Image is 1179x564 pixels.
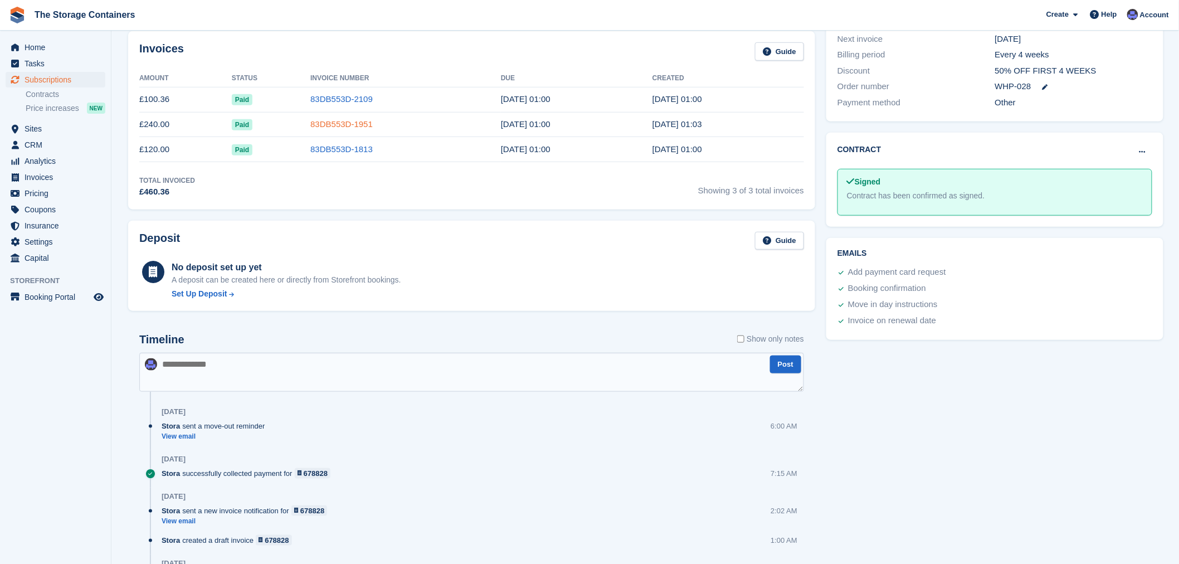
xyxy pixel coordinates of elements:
[162,492,186,501] div: [DATE]
[310,70,501,87] th: Invoice Number
[6,234,105,250] a: menu
[25,202,91,217] span: Coupons
[1046,9,1069,20] span: Create
[30,6,139,24] a: The Storage Containers
[771,505,797,516] div: 2:02 AM
[848,266,946,279] div: Add payment card request
[25,234,91,250] span: Settings
[232,70,310,87] th: Status
[25,153,91,169] span: Analytics
[837,96,995,109] div: Payment method
[139,137,232,162] td: £120.00
[162,505,333,516] div: sent a new invoice notification for
[172,274,401,286] p: A deposit can be created here or directly from Storefront bookings.
[755,232,804,250] a: Guide
[1127,9,1138,20] img: Dan Excell
[501,94,550,104] time: 2025-08-08 00:00:00 UTC
[6,153,105,169] a: menu
[162,517,333,526] a: View email
[755,42,804,61] a: Guide
[300,505,324,516] div: 678828
[25,40,91,55] span: Home
[837,65,995,77] div: Discount
[995,96,1153,109] div: Other
[6,56,105,71] a: menu
[25,289,91,305] span: Booking Portal
[9,7,26,23] img: stora-icon-8386f47178a22dfd0bd8f6a31ec36ba5ce8667c1dd55bd0f319d3a0aa187defe.svg
[291,505,328,516] a: 678828
[652,70,804,87] th: Created
[848,282,926,295] div: Booking confirmation
[295,468,331,479] a: 678828
[6,121,105,137] a: menu
[6,137,105,153] a: menu
[25,169,91,185] span: Invoices
[172,261,401,274] div: No deposit set up yet
[25,218,91,234] span: Insurance
[162,421,180,431] span: Stora
[25,56,91,71] span: Tasks
[26,102,105,114] a: Price increases NEW
[6,40,105,55] a: menu
[310,119,373,129] a: 83DB553D-1951
[652,144,702,154] time: 2025-06-12 00:00:19 UTC
[698,176,804,198] span: Showing 3 of 3 total invoices
[501,119,550,129] time: 2025-07-11 00:00:00 UTC
[652,119,702,129] time: 2025-07-10 00:03:27 UTC
[232,94,252,105] span: Paid
[26,89,105,100] a: Contracts
[6,202,105,217] a: menu
[995,33,1153,46] div: [DATE]
[848,298,938,312] div: Move in day instructions
[737,333,804,345] label: Show only notes
[162,468,336,479] div: successfully collected payment for
[25,250,91,266] span: Capital
[770,356,801,374] button: Post
[162,535,298,546] div: created a draft invoice
[995,48,1153,61] div: Every 4 weeks
[995,80,1031,93] span: WHP-028
[232,144,252,155] span: Paid
[162,535,180,546] span: Stora
[1102,9,1117,20] span: Help
[848,314,936,328] div: Invoice on renewal date
[847,190,1143,202] div: Contract has been confirmed as signed.
[6,250,105,266] a: menu
[139,87,232,112] td: £100.36
[139,70,232,87] th: Amount
[737,333,744,345] input: Show only notes
[771,468,797,479] div: 7:15 AM
[995,65,1153,77] div: 50% OFF FIRST 4 WEEKS
[837,48,995,61] div: Billing period
[162,468,180,479] span: Stora
[139,42,184,61] h2: Invoices
[501,144,550,154] time: 2025-06-13 00:00:00 UTC
[162,505,180,516] span: Stora
[771,535,797,546] div: 1:00 AM
[162,407,186,416] div: [DATE]
[6,72,105,87] a: menu
[87,103,105,114] div: NEW
[232,119,252,130] span: Paid
[139,112,232,137] td: £240.00
[139,333,184,346] h2: Timeline
[10,275,111,286] span: Storefront
[837,144,881,155] h2: Contract
[172,288,401,300] a: Set Up Deposit
[837,249,1152,258] h2: Emails
[265,535,289,546] div: 678828
[139,232,180,250] h2: Deposit
[837,33,995,46] div: Next invoice
[26,103,79,114] span: Price increases
[6,169,105,185] a: menu
[172,288,227,300] div: Set Up Deposit
[25,72,91,87] span: Subscriptions
[92,290,105,304] a: Preview store
[6,186,105,201] a: menu
[139,186,195,198] div: £460.36
[256,535,292,546] a: 678828
[6,218,105,234] a: menu
[652,94,702,104] time: 2025-08-07 00:00:12 UTC
[310,144,373,154] a: 83DB553D-1813
[162,432,270,441] a: View email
